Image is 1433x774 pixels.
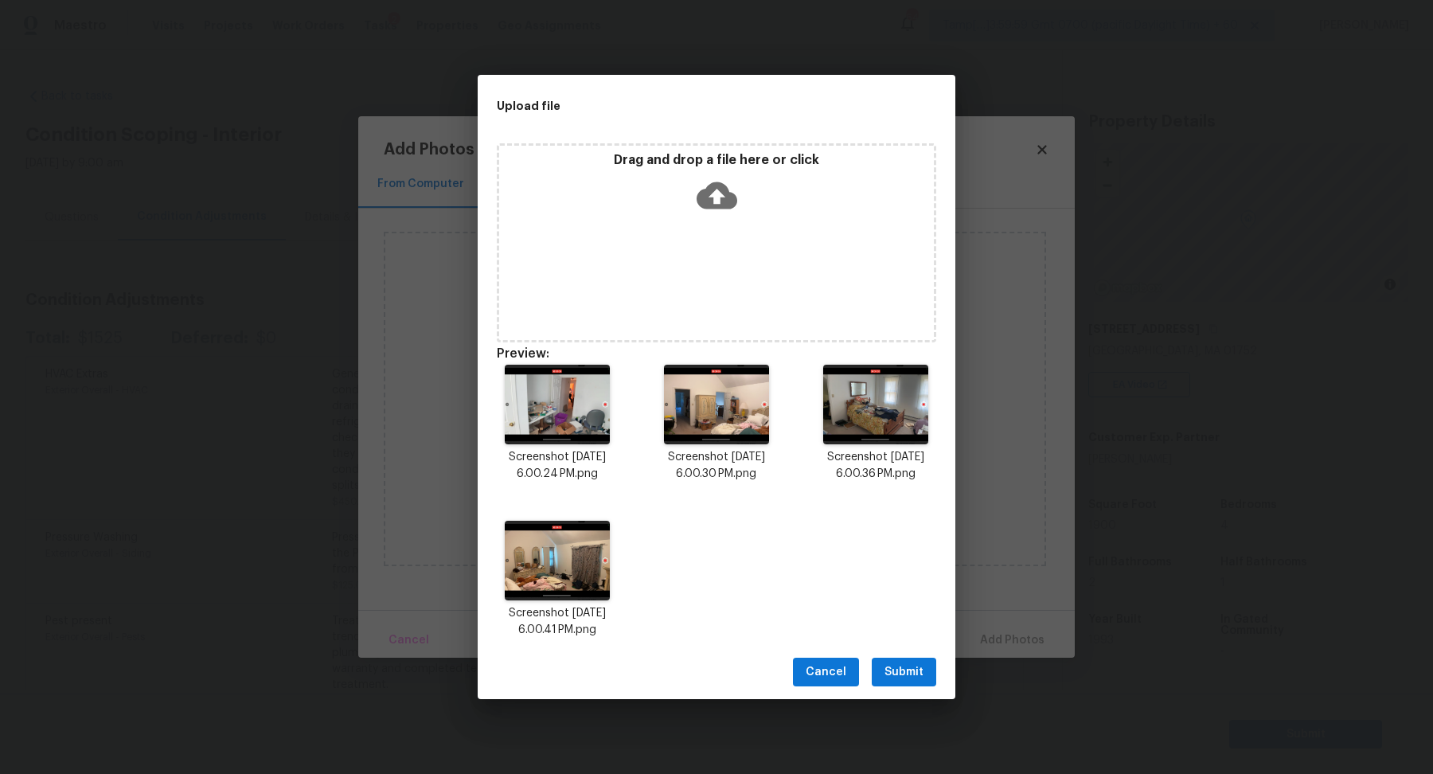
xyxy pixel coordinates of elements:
p: Screenshot [DATE] 6.00.30 PM.png [656,449,777,483]
p: Drag and drop a file here or click [499,152,934,169]
h2: Upload file [497,97,865,115]
button: Submit [872,658,936,687]
img: BCAAAQhAAAIQgAAEIAABCEAAAhCAAAQgMBgBfcdE3yZZ5NswgylLRBCAwEYT+P8kAqXSlHRexAAAAABJRU5ErkJggg== [505,365,610,444]
img: B9krECovWIguAAAAABJRU5ErkJggg== [823,365,928,444]
img: tWPNe7u0h8YFAhDoSwCFSl9i+IcABCAAAQhAAAIQgAAEIAABCEAAAhCAAAQWRkD7mGhvkr3sDbMwYUkIAhA41AT+P8+7pTRvQ... [664,365,769,444]
p: Screenshot [DATE] 6.00.41 PM.png [497,605,618,639]
p: Screenshot [DATE] 6.00.36 PM.png [815,449,936,483]
p: Screenshot [DATE] 6.00.24 PM.png [497,449,618,483]
img: 4XuUGKPvDkv45SfjvV367613REAE0hKQoJKWmLYXAREQAREQAREQAREQAREQAREQAREQAREQARF4MwL0MaE3yXO8Yd6sszqRC... [505,521,610,600]
span: Cancel [806,663,846,682]
button: Cancel [793,658,859,687]
span: Submit [884,663,923,682]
